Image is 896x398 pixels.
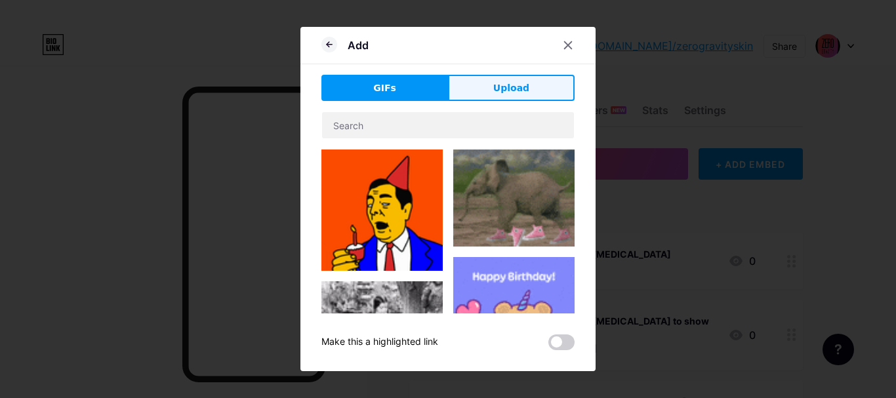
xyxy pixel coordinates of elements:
[321,334,438,350] div: Make this a highlighted link
[453,257,575,378] img: Gihpy
[322,112,574,138] input: Search
[348,37,369,53] div: Add
[448,75,575,101] button: Upload
[373,81,396,95] span: GIFs
[321,149,443,271] img: Gihpy
[321,75,448,101] button: GIFs
[453,149,575,247] img: Gihpy
[493,81,529,95] span: Upload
